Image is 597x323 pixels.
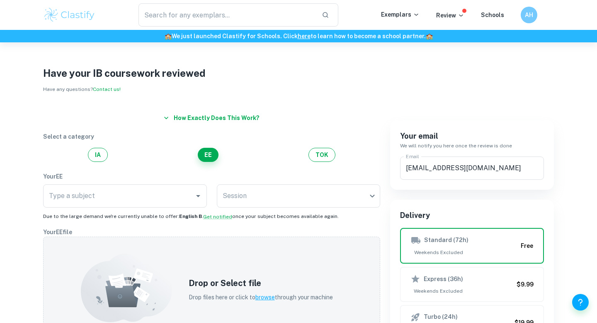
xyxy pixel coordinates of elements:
[400,267,544,302] button: Express (36h)Weekends Excluded$9.99
[43,132,380,141] p: Select a category
[381,10,420,19] p: Exemplars
[424,235,468,245] h6: Standard (72h)
[572,294,589,311] button: Help and Feedback
[424,274,463,284] h6: Express (36h)
[411,249,517,256] span: Weekends Excluded
[203,213,232,220] button: Get notified
[192,190,204,202] button: Open
[88,148,108,162] button: IA
[2,32,595,41] h6: We just launched Clastify for Schools. Click to learn how to become a school partner.
[436,11,464,20] p: Review
[43,172,380,181] p: Your EE
[424,312,458,322] h6: Turbo (24h)
[400,157,544,180] input: We'll contact you here
[198,148,218,162] button: EE
[410,287,513,295] span: Weekends Excluded
[43,66,554,81] h1: Have your IB coursework reviewed
[43,213,339,219] span: Due to the large demand we're currently unable to offer: . once your subject becomes available ag...
[189,277,333,289] h5: Drop or Select file
[255,294,275,301] span: browse
[521,7,537,23] button: AH
[138,3,315,27] input: Search for any exemplars...
[93,86,121,92] a: Contact us!
[481,12,504,18] a: Schools
[406,153,419,160] label: Email
[298,33,311,39] a: here
[165,33,172,39] span: 🏫
[189,293,333,302] p: Drop files here or click to through your machine
[43,228,380,237] p: Your EE file
[400,130,544,142] h6: Your email
[43,7,96,23] img: Clastify logo
[521,241,533,250] h6: Free
[400,210,544,221] h6: Delivery
[426,33,433,39] span: 🏫
[308,148,335,162] button: TOK
[517,280,534,289] h6: $9.99
[400,228,544,264] button: Standard (72h)Weekends ExcludedFree
[43,86,121,92] span: Have any questions?
[400,142,544,150] h6: We will notify you here once the review is done
[179,213,202,219] b: English B
[524,10,534,20] h6: AH
[160,110,263,125] button: How exactly does this work?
